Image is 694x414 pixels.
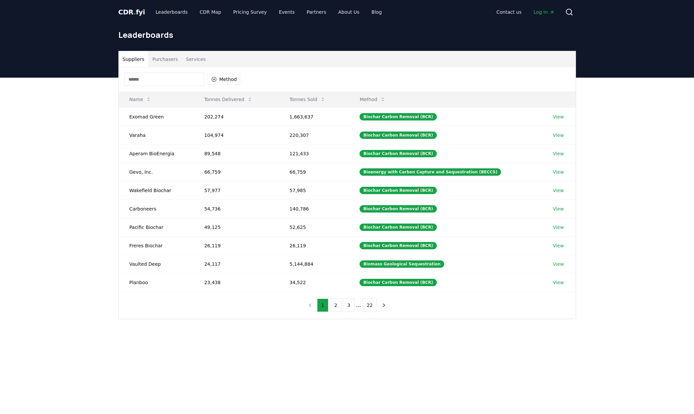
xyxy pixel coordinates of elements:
[279,144,349,163] td: 121,433
[182,51,210,67] button: Services
[199,93,258,106] button: Tonnes Delivered
[119,236,194,255] td: Freres Biochar
[279,107,349,126] td: 1,663,637
[279,273,349,292] td: 34,522
[528,6,560,18] a: Log in
[317,299,329,312] button: 1
[360,224,436,231] div: Biochar Carbon Removal (BCR)
[553,261,564,267] a: View
[133,8,136,16] span: .
[491,6,560,18] nav: Main
[194,273,279,292] td: 23,438
[194,6,226,18] a: CDR Map
[279,126,349,144] td: 220,307
[194,236,279,255] td: 26,119
[301,6,331,18] a: Partners
[284,93,331,106] button: Tonnes Sold
[378,299,390,312] button: next page
[118,29,576,40] h1: Leaderboards
[119,144,194,163] td: Aperam BioEnergia
[333,6,365,18] a: About Us
[279,199,349,218] td: 140,786
[119,107,194,126] td: Exomad Green
[553,187,564,194] a: View
[360,187,436,194] div: Biochar Carbon Removal (BCR)
[279,236,349,255] td: 26,119
[119,163,194,181] td: Gevo, Inc.
[360,132,436,139] div: Biochar Carbon Removal (BCR)
[150,6,193,18] a: Leaderboards
[148,51,182,67] button: Purchasers
[360,113,436,120] div: Biochar Carbon Removal (BCR)
[274,6,300,18] a: Events
[360,279,436,286] div: Biochar Carbon Removal (BCR)
[119,126,194,144] td: Varaha
[279,163,349,181] td: 66,759
[207,74,241,85] button: Method
[119,273,194,292] td: Planboo
[360,242,436,249] div: Biochar Carbon Removal (BCR)
[194,163,279,181] td: 66,759
[279,181,349,199] td: 57,985
[194,199,279,218] td: 54,736
[533,9,554,15] span: Log in
[553,242,564,249] a: View
[363,299,377,312] button: 22
[279,255,349,273] td: 5,144,884
[119,255,194,273] td: Vaulted Deep
[150,6,387,18] nav: Main
[360,260,444,268] div: Biomass Geological Sequestration
[553,169,564,175] a: View
[279,218,349,236] td: 52,625
[360,205,436,213] div: Biochar Carbon Removal (BCR)
[194,107,279,126] td: 202,274
[119,181,194,199] td: Wakefield Biochar
[360,168,501,176] div: Bioenergy with Carbon Capture and Sequestration (BECCS)
[194,181,279,199] td: 57,977
[553,150,564,157] a: View
[194,126,279,144] td: 104,974
[228,6,272,18] a: Pricing Survey
[553,224,564,231] a: View
[553,205,564,212] a: View
[194,144,279,163] td: 89,548
[553,279,564,286] a: View
[491,6,527,18] a: Contact us
[366,6,387,18] a: Blog
[119,218,194,236] td: Pacific Biochar
[343,299,355,312] button: 3
[553,132,564,139] a: View
[194,255,279,273] td: 24,117
[194,218,279,236] td: 49,125
[330,299,341,312] button: 2
[119,51,148,67] button: Suppliers
[553,113,564,120] a: View
[118,7,145,17] a: CDR.fyi
[360,150,436,157] div: Biochar Carbon Removal (BCR)
[124,93,157,106] button: Name
[356,301,361,309] li: ...
[119,199,194,218] td: Carboneers
[354,93,391,106] button: Method
[118,8,145,16] span: CDR fyi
